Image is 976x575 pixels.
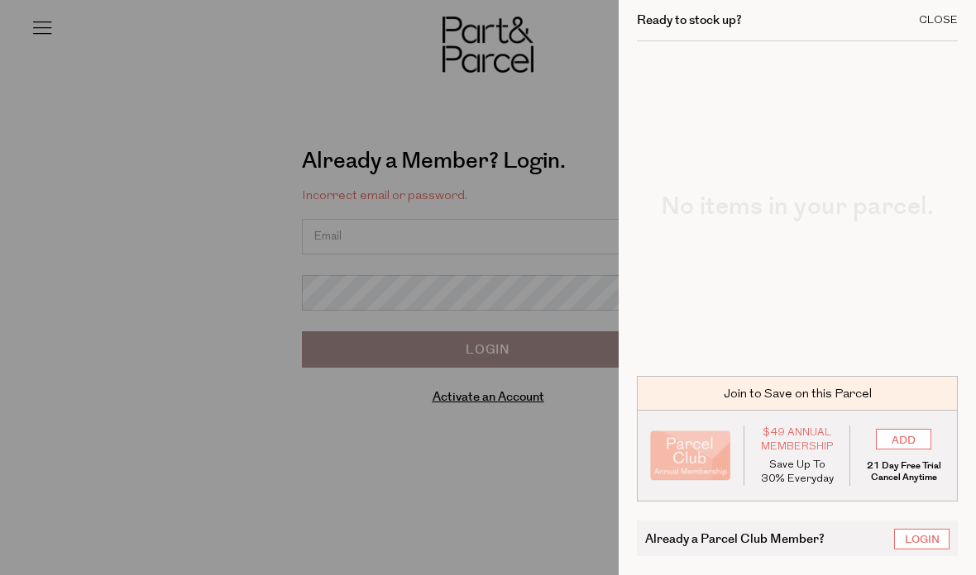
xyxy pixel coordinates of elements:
[919,15,958,26] div: Close
[894,529,950,549] a: Login
[863,460,945,483] p: 21 Day Free Trial Cancel Anytime
[637,376,958,411] div: Join to Save on this Parcel
[757,425,838,454] span: $49 Annual Membership
[757,458,838,486] p: Save Up To 30% Everyday
[876,429,931,449] input: ADD
[637,14,742,26] h2: Ready to stock up?
[645,529,825,548] span: Already a Parcel Club Member?
[637,194,958,219] h2: No items in your parcel.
